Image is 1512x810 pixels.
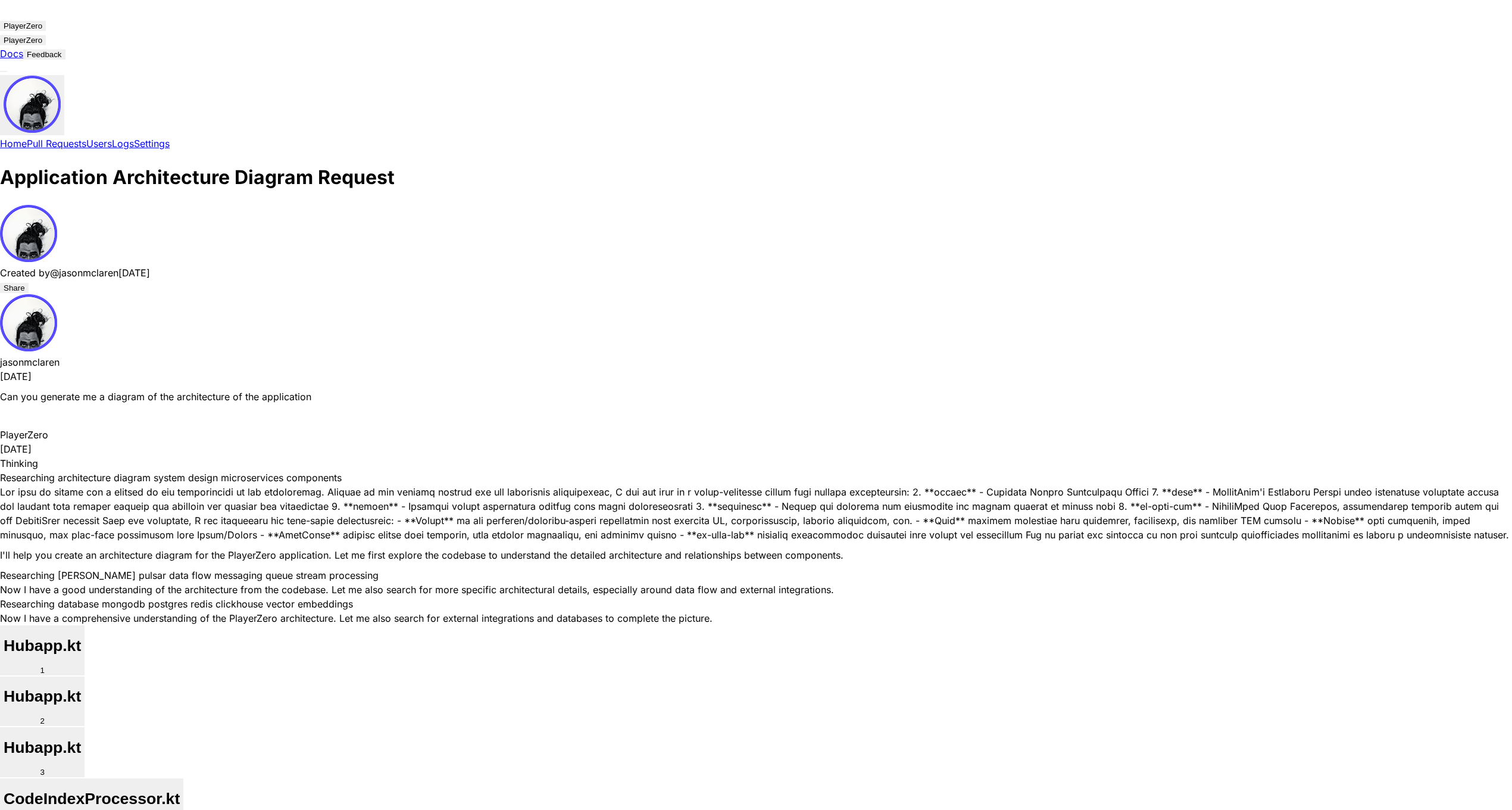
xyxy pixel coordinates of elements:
img: ACg8ocL5TA4wPbprI7pSzzIzMXsb0C9TQDc6pph0mRPvknoF9djQXAA=s96-c [4,76,61,133]
span: [DATE] [118,267,150,279]
span: jasonmclaren [59,267,118,279]
h1: CodeIndexProcessor.kt [4,790,180,808]
button: Feedback [23,49,65,60]
a: Settings [134,138,170,149]
h1: Hubapp.kt [4,739,81,757]
a: Users [86,138,112,149]
span: 1 [40,666,44,675]
h1: Hubapp.kt [4,637,81,655]
div: PlayerZero [4,21,42,30]
span: @ [50,267,59,279]
div: PlayerZero [4,36,42,45]
a: Logs [112,138,134,149]
span: 2 [40,716,44,725]
h1: Hubapp.kt [4,687,81,706]
span: 3 [40,768,44,777]
a: Pull Requests [27,138,86,149]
